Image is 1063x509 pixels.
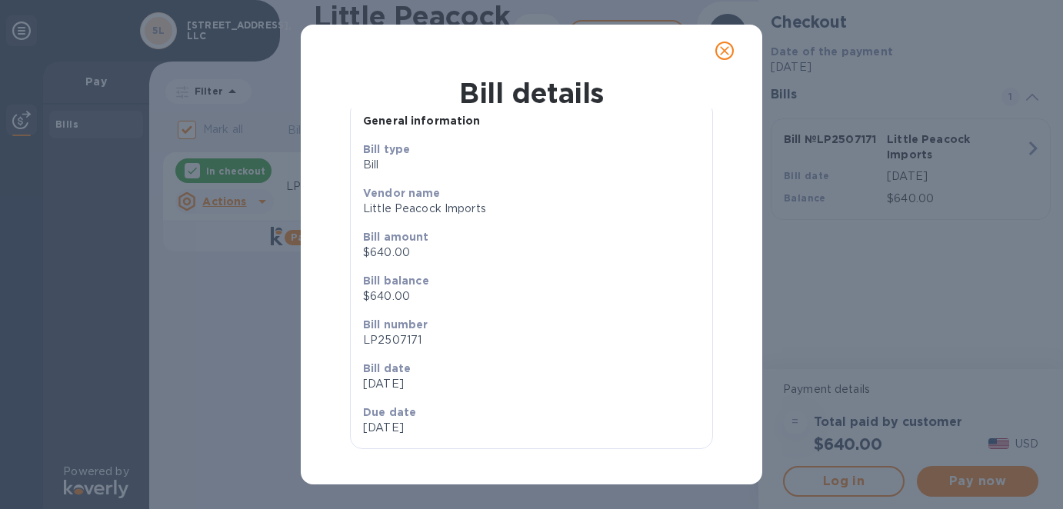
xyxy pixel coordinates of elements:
p: [DATE] [363,376,700,392]
b: Due date [363,406,416,418]
p: $640.00 [363,245,700,261]
p: [DATE] [363,420,525,436]
b: Bill balance [363,274,429,287]
b: Bill date [363,362,411,374]
p: LP2507171 [363,332,700,348]
p: Little Peacock Imports [363,201,700,217]
b: Bill amount [363,231,429,243]
button: close [706,32,743,69]
b: Bill number [363,318,428,331]
h1: Bill details [313,77,750,109]
p: $640.00 [363,288,700,304]
b: Bill type [363,143,410,155]
b: Vendor name [363,187,441,199]
p: Bill [363,157,700,173]
b: General information [363,115,481,127]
